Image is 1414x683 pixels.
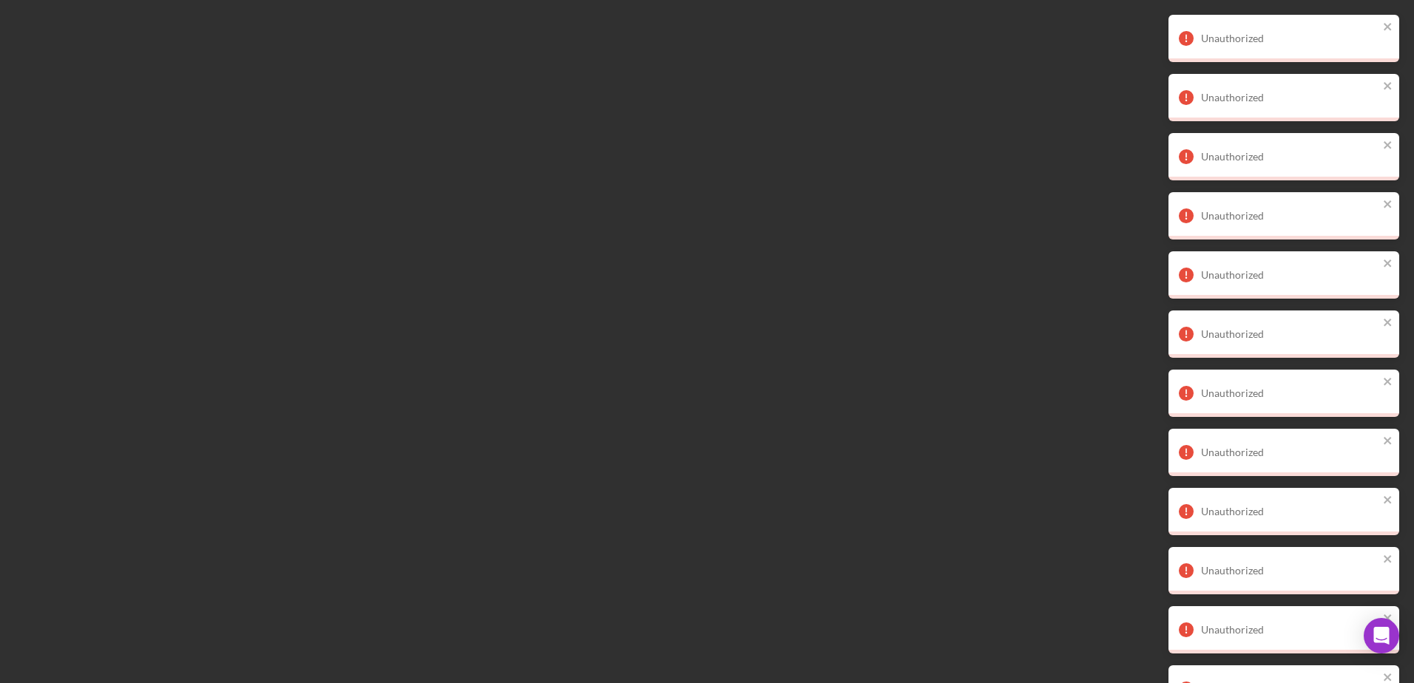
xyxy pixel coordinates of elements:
button: close [1383,612,1393,626]
div: Open Intercom Messenger [1364,618,1399,653]
button: close [1383,139,1393,153]
button: close [1383,257,1393,271]
div: Unauthorized [1201,387,1379,399]
div: Unauthorized [1201,506,1379,517]
div: Unauthorized [1201,210,1379,222]
div: Unauthorized [1201,565,1379,577]
button: close [1383,316,1393,330]
button: close [1383,435,1393,449]
div: Unauthorized [1201,151,1379,163]
button: close [1383,494,1393,508]
div: Unauthorized [1201,269,1379,281]
button: close [1383,553,1393,567]
div: Unauthorized [1201,92,1379,103]
div: Unauthorized [1201,624,1379,636]
button: close [1383,80,1393,94]
button: close [1383,376,1393,390]
div: Unauthorized [1201,328,1379,340]
div: Unauthorized [1201,33,1379,44]
div: Unauthorized [1201,446,1379,458]
button: close [1383,198,1393,212]
button: close [1383,21,1393,35]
